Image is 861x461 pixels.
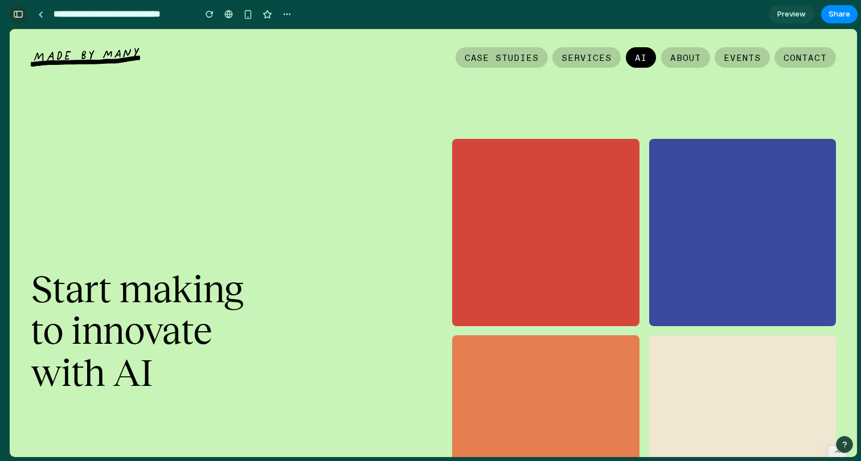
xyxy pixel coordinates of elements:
a: Services [543,18,611,39]
a: Contact [765,18,826,39]
a: About [651,18,700,39]
span: Share [829,9,850,20]
h1: Start making to innovate with AI [21,239,404,365]
span: Preview [777,9,806,20]
a: Preview [769,5,814,23]
a: AI [616,18,647,39]
a: Case Studies [446,18,539,39]
button: Share [821,5,858,23]
a: Events [705,18,760,39]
